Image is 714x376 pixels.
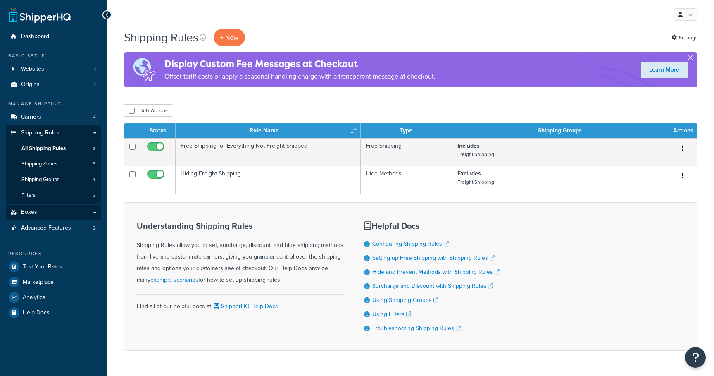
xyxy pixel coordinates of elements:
span: 4 [93,176,95,183]
td: Free Shipping [361,138,452,166]
a: Boxes [6,205,101,220]
span: Shipping Groups [21,176,59,183]
a: Origins 1 [6,77,101,92]
a: example scenarios [150,275,198,284]
span: Filters [21,192,36,199]
a: Shipping Zones 5 [6,156,101,172]
strong: Excludes [457,169,481,178]
li: Filters [6,188,101,203]
a: Test Your Rates [6,259,101,274]
span: 1 [94,81,96,88]
a: Shipping Rules [6,125,101,141]
span: 2 [93,145,95,152]
li: Origins [6,77,101,92]
span: Shipping Rules [21,129,59,137]
a: Advanced Features 2 [6,220,101,236]
h4: Display Custom Fee Messages at Checkout [164,57,436,71]
li: Shipping Rules [6,125,101,204]
a: Settings [671,32,697,43]
h3: Helpful Docs [364,221,500,230]
a: Marketplace [6,275,101,290]
span: All Shipping Rules [21,145,66,152]
a: Troubleshooting Shipping Rules [372,324,461,333]
span: Shipping Zones [21,160,57,168]
a: Using Shipping Groups [372,296,438,304]
h1: Shipping Rules [124,29,198,46]
a: Websites 1 [6,62,101,77]
span: Origins [21,81,40,88]
button: Bulk Actions [124,104,172,117]
span: 2 [93,225,96,232]
span: Help Docs [23,309,50,316]
p: Offset tariff costs or apply a seasonal handling charge with a transparent message at checkout. [164,71,436,82]
a: ShipperHQ Home [9,6,71,23]
a: Hide and Prevent Methods with Shipping Rules [372,268,500,276]
a: Using Filters [372,310,411,319]
a: Configuring Shipping Rules [372,239,449,248]
span: Marketplace [23,279,54,286]
strong: Includes [457,141,480,150]
th: Rule Name : activate to sort column ascending [176,123,361,138]
span: 5 [93,160,95,168]
li: Shipping Groups [6,172,101,187]
li: All Shipping Rules [6,141,101,156]
span: Boxes [21,209,37,216]
small: Freight Shipping [457,178,494,186]
a: Setting up Free Shipping with Shipping Rules [372,254,495,262]
a: Carriers 4 [6,110,101,125]
a: Help Docs [6,305,101,320]
li: Shipping Zones [6,156,101,172]
button: Open Resource Center [685,347,706,368]
a: Shipping Groups 4 [6,172,101,187]
span: 2 [93,192,95,199]
a: Learn More [641,62,688,78]
span: Dashboard [21,33,49,40]
th: Type [361,123,452,138]
th: Shipping Groups [452,123,668,138]
span: Websites [21,66,44,73]
li: Websites [6,62,101,77]
span: Analytics [23,294,45,301]
a: Surcharge and Discount with Shipping Rules [372,282,493,290]
div: Resources [6,250,101,257]
div: Shipping Rules allow you to set, surcharge, discount, and hide shipping methods from live and cus... [137,221,343,286]
th: Status [140,123,176,138]
div: Find all of our helpful docs at: [137,294,343,312]
p: + New [214,29,245,46]
div: Manage Shipping [6,101,101,108]
span: Advanced Features [21,225,71,232]
span: 1 [94,66,96,73]
li: Advanced Features [6,220,101,236]
a: ShipperHQ Help Docs [212,302,278,311]
a: Filters 2 [6,188,101,203]
span: 4 [93,114,96,121]
th: Actions [668,123,697,138]
a: All Shipping Rules 2 [6,141,101,156]
li: Carriers [6,110,101,125]
h3: Understanding Shipping Rules [137,221,343,230]
td: Hiding Freight Shipping [176,166,361,194]
span: Carriers [21,114,41,121]
div: Basic Setup [6,53,101,60]
td: Hide Methods [361,166,452,194]
td: Free Shipping for Everything Not Freight Shipped [176,138,361,166]
small: Freight Shipping [457,151,494,158]
span: Test Your Rates [23,263,62,271]
img: duties-banner-06bc72dcb5fe05cb3f9472aba00be2ae8eb53ab6f0d8bb03d382ba314ac3c341.png [124,52,164,87]
a: Dashboard [6,29,101,44]
a: Analytics [6,290,101,305]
